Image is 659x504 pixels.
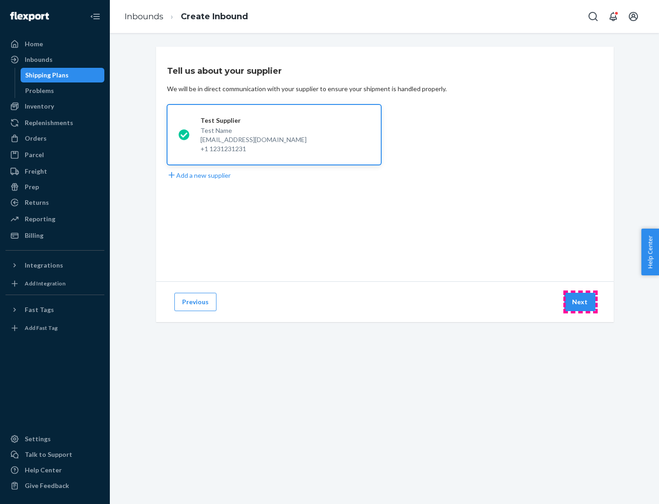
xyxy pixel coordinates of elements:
a: Parcel [5,148,104,162]
ol: breadcrumbs [117,3,255,30]
a: Orders [5,131,104,146]
div: We will be in direct communication with your supplier to ensure your shipment is handled properly. [167,84,447,93]
a: Shipping Plans [21,68,105,82]
div: Inbounds [25,55,53,64]
div: Home [25,39,43,49]
button: Close Navigation [86,7,104,26]
div: Settings [25,434,51,444]
a: Reporting [5,212,104,226]
div: Replenishments [25,118,73,127]
a: Freight [5,164,104,179]
div: Inventory [25,102,54,111]
button: Add a new supplier [167,170,231,180]
a: Prep [5,180,104,194]
div: Returns [25,198,49,207]
button: Integrations [5,258,104,273]
button: Open Search Box [584,7,602,26]
div: Fast Tags [25,305,54,314]
div: Integrations [25,261,63,270]
div: Add Fast Tag [25,324,58,332]
button: Next [564,293,595,311]
a: Billing [5,228,104,243]
a: Talk to Support [5,447,104,462]
button: Open account menu [624,7,643,26]
a: Create Inbound [181,11,248,22]
div: Add Integration [25,279,65,287]
div: Give Feedback [25,481,69,490]
button: Fast Tags [5,302,104,317]
div: Shipping Plans [25,71,69,80]
div: Talk to Support [25,450,72,459]
a: Settings [5,432,104,446]
a: Home [5,37,104,51]
a: Replenishments [5,115,104,130]
div: Reporting [25,214,55,224]
a: Inventory [5,99,104,114]
img: Flexport logo [10,12,49,21]
h3: Tell us about your supplier [167,65,282,77]
a: Help Center [5,463,104,477]
button: Help Center [641,229,659,275]
a: Returns [5,195,104,210]
div: Problems [25,86,54,95]
div: Orders [25,134,47,143]
a: Inbounds [5,52,104,67]
a: Inbounds [124,11,163,22]
div: Freight [25,167,47,176]
button: Previous [174,293,216,311]
button: Open notifications [604,7,622,26]
div: Parcel [25,150,44,159]
a: Problems [21,83,105,98]
div: Billing [25,231,43,240]
div: Prep [25,182,39,192]
a: Add Integration [5,276,104,291]
a: Add Fast Tag [5,321,104,335]
button: Give Feedback [5,478,104,493]
div: Help Center [25,466,62,475]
